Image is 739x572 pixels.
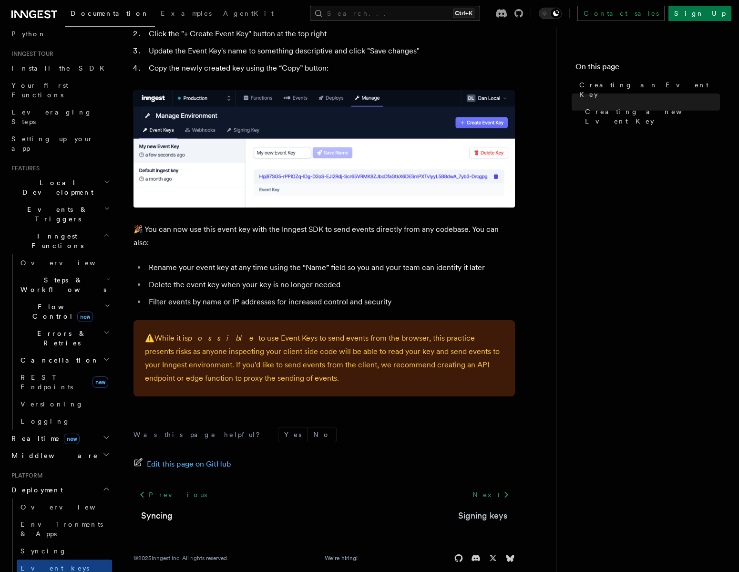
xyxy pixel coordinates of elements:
[325,554,358,562] a: We're hiring!
[668,6,731,21] a: Sign Up
[21,259,119,267] span: Overview
[8,174,112,201] button: Local Development
[8,178,104,197] span: Local Development
[17,271,112,298] button: Steps & Workflows
[133,554,228,562] div: © 2025 Inngest Inc. All rights reserved.
[11,108,92,125] span: Leveraging Steps
[11,30,46,38] span: Python
[17,369,112,395] a: REST Endpointsnew
[8,485,63,495] span: Deployment
[146,278,515,291] li: Delete the event key when your key is no longer needed
[11,82,68,99] span: Your first Functions
[21,374,73,391] span: REST Endpoints
[77,312,93,322] span: new
[581,103,720,130] a: Creating a new Event Key
[146,44,515,58] li: Update the Event Key's name to something descriptive and click "Save changes"
[133,90,515,208] img: A newly created Event Key in the Inngest Cloud dashboard
[147,458,231,471] span: Edit this page on GitHub
[8,447,112,464] button: Middleware
[575,61,720,76] h4: On this page
[17,275,106,294] span: Steps & Workflows
[17,352,112,369] button: Cancellation
[146,62,515,75] li: Copy the newly created key using the “Copy” button:
[17,395,112,413] a: Versioning
[92,376,108,388] span: new
[21,417,70,425] span: Logging
[8,451,98,460] span: Middleware
[133,458,231,471] a: Edit this page on GitHub
[145,332,503,385] p: While it is to use Event Keys to send events from the browser, this practice presents risks as an...
[8,434,80,443] span: Realtime
[8,77,112,104] a: Your first Functions
[8,60,112,77] a: Install the SDK
[21,520,103,538] span: Environments & Apps
[8,430,112,447] button: Realtimenew
[71,10,149,17] span: Documentation
[161,10,212,17] span: Examples
[8,472,43,479] span: Platform
[11,135,93,152] span: Setting up your app
[17,298,112,325] button: Flow Controlnew
[17,413,112,430] a: Logging
[278,427,307,442] button: Yes
[308,427,336,442] button: No
[310,6,480,21] button: Search...Ctrl+K
[8,254,112,430] div: Inngest Functions
[141,509,173,522] a: Syncing
[8,104,112,130] a: Leveraging Steps
[17,542,112,560] a: Syncing
[64,434,80,444] span: new
[8,231,103,250] span: Inngest Functions
[577,6,665,21] a: Contact sales
[8,25,112,42] a: Python
[155,3,217,26] a: Examples
[145,333,154,343] span: ⚠️
[188,333,258,343] em: possible
[133,430,267,439] p: Was this page helpful?
[585,107,720,126] span: Creating a new Event Key
[11,64,110,72] span: Install the SDK
[146,261,515,274] li: Rename your event key at any time using the “Name” field so you and your team can identify it later
[217,3,279,26] a: AgentKit
[21,564,89,572] span: Event keys
[539,8,562,19] button: Toggle dark mode
[21,503,119,511] span: Overview
[8,130,112,157] a: Setting up your app
[579,80,720,99] span: Creating an Event Key
[8,165,40,172] span: Features
[21,547,67,555] span: Syncing
[453,9,474,18] kbd: Ctrl+K
[17,355,99,365] span: Cancellation
[8,205,104,224] span: Events & Triggers
[575,76,720,103] a: Creating an Event Key
[133,223,515,250] p: 🎉 You can now use this event key with the Inngest SDK to send events directly from any codebase. ...
[133,486,212,503] a: Previous
[17,499,112,516] a: Overview
[65,3,155,27] a: Documentation
[8,481,112,499] button: Deployment
[17,325,112,352] button: Errors & Retries
[17,516,112,542] a: Environments & Apps
[223,10,274,17] span: AgentKit
[21,400,83,408] span: Versioning
[458,509,507,522] a: Signing keys
[467,486,515,503] a: Next
[8,201,112,228] button: Events & Triggers
[146,295,515,309] li: Filter events by name or IP addresses for increased control and security
[17,329,103,348] span: Errors & Retries
[17,302,105,321] span: Flow Control
[17,254,112,271] a: Overview
[146,27,515,41] li: Click the "+ Create Event Key" button at the top right
[8,228,112,254] button: Inngest Functions
[8,50,53,58] span: Inngest tour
